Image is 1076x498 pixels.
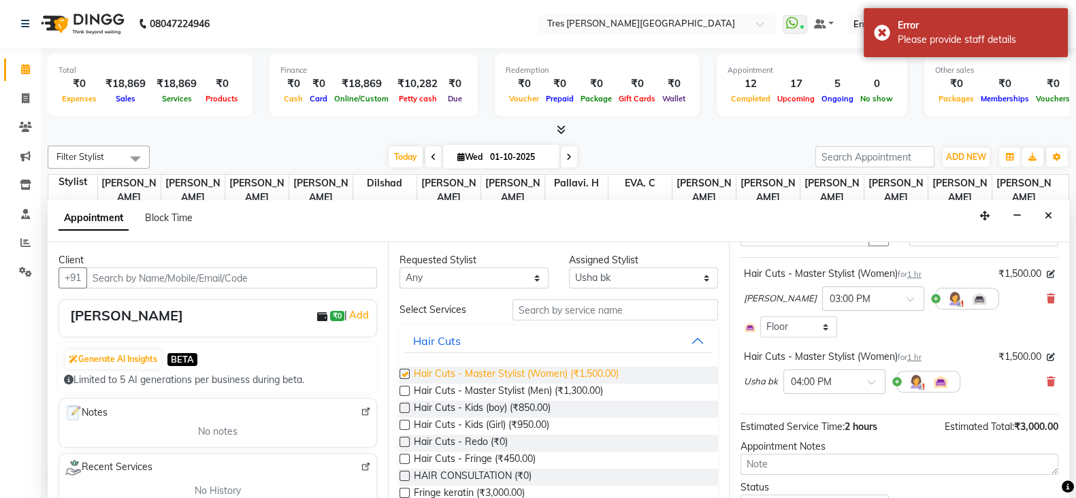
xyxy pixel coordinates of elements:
div: Hair Cuts - Master Stylist (Women) [744,350,922,364]
span: Hair Cuts - Kids (Girl) (₹950.00) [414,418,549,435]
span: Hair Cuts - Master Stylist (Women) (₹1,500.00) [414,367,619,384]
span: Packages [935,94,977,103]
span: Package [577,94,615,103]
span: [PERSON_NAME] [672,175,736,206]
a: Add [347,307,371,323]
input: Search Appointment [815,146,934,167]
div: Finance [280,65,467,76]
span: BETA [167,353,197,366]
span: Estimated Total: [945,420,1014,433]
span: Products [202,94,242,103]
span: Gift Cards [615,94,659,103]
span: Appointment [59,206,129,231]
span: Today [389,146,423,167]
span: Hair Cuts - Kids (boy) (₹850.00) [414,401,551,418]
span: Notes [65,404,108,422]
div: Total [59,65,242,76]
small: for [898,352,922,362]
span: ₹0 [330,311,344,322]
img: Interior.png [744,321,756,333]
div: ₹0 [202,76,242,92]
span: [PERSON_NAME] [800,175,864,206]
span: [PERSON_NAME] [928,175,992,206]
span: Hair Cuts - Redo (₹0) [414,435,508,452]
div: 17 [774,76,818,92]
div: ₹0 [615,76,659,92]
span: Card [306,94,331,103]
div: 12 [728,76,774,92]
span: Memberships [977,94,1032,103]
div: Please provide staff details [898,33,1058,47]
span: ₹1,500.00 [998,267,1041,281]
div: Assigned Stylist [569,253,718,267]
span: [PERSON_NAME] [481,175,544,206]
button: Close [1039,205,1058,227]
span: Online/Custom [331,94,392,103]
div: Select Services [389,303,502,317]
span: Upcoming [774,94,818,103]
span: ADD NEW [946,152,986,162]
img: Hairdresser.png [908,373,924,390]
span: Filter Stylist [56,151,104,162]
span: Ongoing [818,94,857,103]
span: No show [857,94,896,103]
span: [PERSON_NAME] [225,175,289,206]
span: Vouchers [1032,94,1073,103]
div: Status [740,480,890,495]
button: Generate AI Insights [65,350,161,369]
i: Edit price [1047,353,1055,361]
div: ₹0 [577,76,615,92]
span: Completed [728,94,774,103]
span: 2 hours [845,420,877,433]
input: 2025-10-01 [486,147,554,167]
div: Client [59,253,377,267]
img: Hairdresser.png [947,290,963,307]
span: Services [159,94,195,103]
span: Sales [112,94,139,103]
div: ₹0 [659,76,689,92]
span: [PERSON_NAME] [736,175,800,206]
span: Estimated Service Time: [740,420,845,433]
span: Wed [454,152,486,162]
div: Appointment [728,65,896,76]
img: Interior.png [971,290,988,307]
span: 1 hr [907,269,922,279]
span: No History [195,484,241,498]
div: Hair Cuts [413,333,461,349]
span: [PERSON_NAME] [98,175,161,206]
span: Dilshad [353,175,417,192]
span: No notes [198,425,238,439]
button: Hair Cuts [405,329,712,353]
span: Recent Services [65,459,152,476]
span: EVA. C [608,175,672,192]
div: ₹0 [542,76,577,92]
span: [PERSON_NAME] [992,175,1056,206]
div: ₹0 [306,76,331,92]
span: ₹1,500.00 [998,350,1041,364]
div: Requested Stylist [400,253,549,267]
div: ₹0 [935,76,977,92]
div: ₹0 [59,76,100,92]
div: ₹0 [977,76,1032,92]
div: [PERSON_NAME] [70,305,183,326]
span: [PERSON_NAME] [161,175,225,206]
span: HAIR CONSULTATION (₹0) [414,469,532,486]
div: Appointment Notes [740,439,1058,454]
div: ₹10,282 [392,76,443,92]
div: Stylist [48,175,97,189]
span: Usha bk [744,375,778,388]
span: Petty cash [395,94,440,103]
span: Voucher [506,94,542,103]
div: Hair Cuts - Master Stylist (Women) [744,267,922,281]
input: Search by service name [512,299,718,320]
div: 0 [857,76,896,92]
input: Search by Name/Mobile/Email/Code [86,267,377,288]
div: ₹18,869 [151,76,202,92]
span: [PERSON_NAME] [417,175,480,206]
b: 08047224946 [150,5,210,43]
div: Limited to 5 AI generations per business during beta. [64,373,372,387]
span: Hair Cuts - Fringe (₹450.00) [414,452,536,469]
i: Edit price [1047,270,1055,278]
span: Block Time [145,212,193,224]
span: | [344,307,371,323]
